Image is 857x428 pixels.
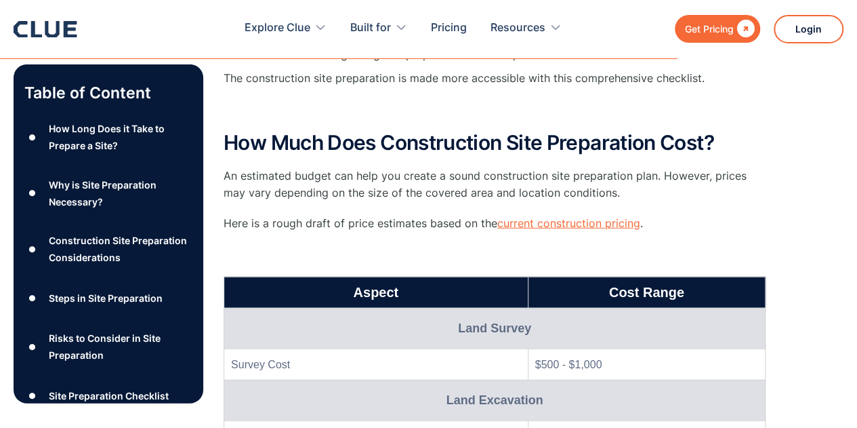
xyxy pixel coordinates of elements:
[224,101,766,118] p: ‍
[24,176,192,210] a: ●Why is Site Preparation Necessary?
[49,232,192,266] div: Construction Site Preparation Considerations
[431,7,467,50] a: Pricing
[350,7,391,50] div: Built for
[497,216,640,230] a: current construction pricing
[24,232,192,266] a: ●Construction Site Preparation Considerations
[685,20,734,37] div: Get Pricing
[245,7,327,50] div: Explore Clue
[49,387,169,404] div: Site Preparation Checklist
[490,7,562,50] div: Resources
[224,168,766,201] p: An estimated budget can help you create a sound construction site preparation plan. However, pric...
[675,15,760,43] a: Get Pricing
[774,15,843,43] a: Login
[49,176,192,210] div: Why is Site Preparation Necessary?
[24,288,41,308] div: ●
[24,239,41,259] div: ●
[49,120,192,154] div: How Long Does it Take to Prepare a Site?
[224,380,766,421] td: Land Excavation
[224,215,766,232] p: Here is a rough draft of price estimates based on the .
[224,132,766,154] h2: How Much Does Construction Site Preparation Cost?
[224,349,528,380] td: Survey Cost
[24,336,41,357] div: ●
[350,7,407,50] div: Built for
[224,246,766,262] p: ‍
[224,277,528,308] th: Aspect
[528,277,765,308] th: Cost Range
[49,290,163,307] div: Steps in Site Preparation
[24,120,192,154] a: ●How Long Does it Take to Prepare a Site?
[24,82,192,104] p: Table of Content
[24,183,41,203] div: ●
[49,330,192,364] div: Risks to Consider in Site Preparation
[24,330,192,364] a: ●Risks to Consider in Site Preparation
[224,70,766,87] p: The construction site preparation is made more accessible with this comprehensive checklist.
[224,308,766,349] td: Land Survey
[734,20,755,37] div: 
[490,7,545,50] div: Resources
[245,7,310,50] div: Explore Clue
[24,288,192,308] a: ●Steps in Site Preparation
[24,385,41,406] div: ●
[528,349,765,380] td: $500 - $1,000
[24,385,192,406] a: ●Site Preparation Checklist
[24,128,41,148] div: ●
